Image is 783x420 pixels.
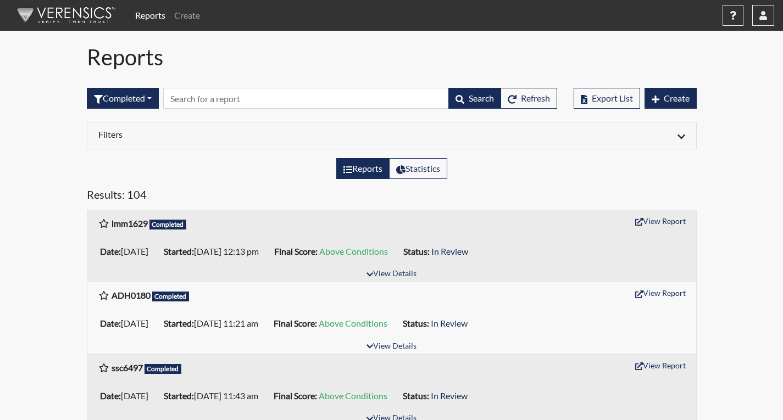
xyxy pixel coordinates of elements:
[87,44,697,70] h1: Reports
[336,158,390,179] label: View the list of reports
[274,318,317,328] b: Final Score:
[501,88,557,109] button: Refresh
[164,318,194,328] b: Started:
[164,246,194,256] b: Started:
[630,284,691,301] button: View Report
[87,88,159,109] div: Filter by interview status
[403,246,430,256] b: Status:
[403,390,429,401] b: Status:
[574,88,640,109] button: Export List
[131,4,170,26] a: Reports
[112,290,151,300] b: ADH0180
[96,243,159,260] li: [DATE]
[448,88,501,109] button: Search
[163,88,449,109] input: Search by Registration ID, Interview Number, or Investigation Name.
[319,246,388,256] span: Above Conditions
[87,188,697,205] h5: Results: 104
[469,93,494,103] span: Search
[521,93,550,103] span: Refresh
[159,387,269,405] li: [DATE] 11:43 am
[274,390,317,401] b: Final Score:
[664,93,690,103] span: Create
[630,212,691,229] button: View Report
[90,129,693,142] div: Click to expand/collapse filters
[87,88,159,109] button: Completed
[362,339,421,354] button: View Details
[592,93,633,103] span: Export List
[362,267,421,282] button: View Details
[112,218,148,228] b: lmm1629
[159,243,270,260] li: [DATE] 12:13 pm
[431,318,468,328] span: In Review
[274,246,318,256] b: Final Score:
[403,318,429,328] b: Status:
[149,220,187,229] span: Completed
[630,357,691,374] button: View Report
[319,318,387,328] span: Above Conditions
[164,390,194,401] b: Started:
[645,88,697,109] button: Create
[431,246,468,256] span: In Review
[152,292,190,301] span: Completed
[145,364,182,374] span: Completed
[112,362,143,373] b: ssc6497
[431,390,468,401] span: In Review
[159,315,269,332] li: [DATE] 11:21 am
[170,4,204,26] a: Create
[389,158,447,179] label: View statistics about completed interviews
[100,390,121,401] b: Date:
[100,246,121,256] b: Date:
[319,390,387,401] span: Above Conditions
[100,318,121,328] b: Date:
[98,129,384,139] h6: Filters
[96,387,159,405] li: [DATE]
[96,315,159,332] li: [DATE]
